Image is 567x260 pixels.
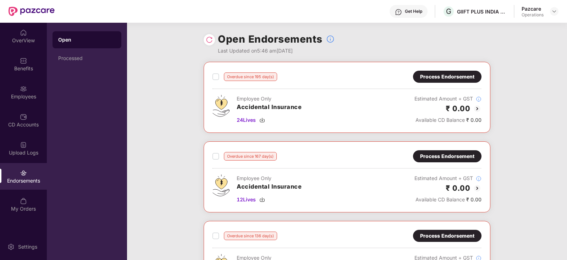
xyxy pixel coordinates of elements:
div: GIIFT PLUS INDIA PRIVATE LIMITED [457,8,507,15]
div: ₹ 0.00 [414,196,481,204]
div: Overdue since 136 day(s) [224,232,277,240]
div: Process Endorsement [420,73,474,81]
img: svg+xml;base64,PHN2ZyB4bWxucz0iaHR0cDovL3d3dy53My5vcmcvMjAwMC9zdmciIHdpZHRoPSI0OS4zMjEiIGhlaWdodD... [213,95,230,117]
div: ₹ 0.00 [414,116,481,124]
div: Operations [522,12,544,18]
div: Estimated Amount + GST [414,95,481,103]
img: svg+xml;base64,PHN2ZyBpZD0iQmVuZWZpdHMiIHhtbG5zPSJodHRwOi8vd3d3LnczLm9yZy8yMDAwL3N2ZyIgd2lkdGg9Ij... [20,57,27,64]
img: svg+xml;base64,PHN2ZyBpZD0iQ0RfQWNjb3VudHMiIGRhdGEtbmFtZT0iQ0QgQWNjb3VudHMiIHhtbG5zPSJodHRwOi8vd3... [20,113,27,120]
img: svg+xml;base64,PHN2ZyB4bWxucz0iaHR0cDovL3d3dy53My5vcmcvMjAwMC9zdmciIHdpZHRoPSI0OS4zMjEiIGhlaWdodD... [213,174,230,196]
div: Processed [58,55,116,61]
div: Employee Only [237,95,302,103]
span: 12 Lives [237,196,256,204]
h2: ₹ 0.00 [446,103,470,114]
img: svg+xml;base64,PHN2ZyBpZD0iVXBsb2FkX0xvZ3MiIGRhdGEtbmFtZT0iVXBsb2FkIExvZ3MiIHhtbG5zPSJodHRwOi8vd3... [20,141,27,148]
img: svg+xml;base64,PHN2ZyBpZD0iSW5mb18tXzMyeDMyIiBkYXRhLW5hbWU9IkluZm8gLSAzMngzMiIgeG1sbnM9Imh0dHA6Ly... [326,35,335,43]
h3: Accidental Insurance [237,182,302,191]
img: svg+xml;base64,PHN2ZyBpZD0iRW5kb3JzZW1lbnRzIiB4bWxucz0iaHR0cDovL3d3dy53My5vcmcvMjAwMC9zdmciIHdpZH... [20,169,27,177]
img: svg+xml;base64,PHN2ZyBpZD0iSGVscC0zMngzMiIgeG1sbnM9Imh0dHA6Ly93d3cudzMub3JnLzIwMDAvc3ZnIiB3aWR0aD... [395,9,402,16]
div: Estimated Amount + GST [414,174,481,182]
div: Pazcare [522,5,544,12]
h1: Open Endorsements [218,31,323,47]
img: svg+xml;base64,PHN2ZyBpZD0iRHJvcGRvd24tMzJ4MzIiIHhtbG5zPSJodHRwOi8vd3d3LnczLm9yZy8yMDAwL3N2ZyIgd2... [551,9,557,14]
span: Available CD Balance [415,117,465,123]
img: svg+xml;base64,PHN2ZyBpZD0iUmVsb2FkLTMyeDMyIiB4bWxucz0iaHR0cDovL3d3dy53My5vcmcvMjAwMC9zdmciIHdpZH... [206,36,213,43]
img: svg+xml;base64,PHN2ZyBpZD0iSW5mb18tXzMyeDMyIiBkYXRhLW5hbWU9IkluZm8gLSAzMngzMiIgeG1sbnM9Imh0dHA6Ly... [476,96,481,102]
div: Process Endorsement [420,232,474,240]
img: svg+xml;base64,PHN2ZyBpZD0iSW5mb18tXzMyeDMyIiBkYXRhLW5hbWU9IkluZm8gLSAzMngzMiIgeG1sbnM9Imh0dHA6Ly... [476,176,481,182]
img: svg+xml;base64,PHN2ZyBpZD0iRG93bmxvYWQtMzJ4MzIiIHhtbG5zPSJodHRwOi8vd3d3LnczLm9yZy8yMDAwL3N2ZyIgd2... [259,197,265,202]
div: Last Updated on 5:46 am[DATE] [218,47,335,55]
div: Employee Only [237,174,302,182]
div: Overdue since 195 day(s) [224,72,277,81]
div: Settings [16,243,39,250]
img: New Pazcare Logo [9,7,55,16]
img: svg+xml;base64,PHN2ZyBpZD0iSG9tZSIgeG1sbnM9Imh0dHA6Ly93d3cudzMub3JnLzIwMDAvc3ZnIiB3aWR0aD0iMjAiIG... [20,29,27,36]
img: svg+xml;base64,PHN2ZyBpZD0iQmFjay0yMHgyMCIgeG1sbnM9Imh0dHA6Ly93d3cudzMub3JnLzIwMDAvc3ZnIiB3aWR0aD... [473,184,481,193]
div: Process Endorsement [420,152,474,160]
img: svg+xml;base64,PHN2ZyBpZD0iQmFjay0yMHgyMCIgeG1sbnM9Imh0dHA6Ly93d3cudzMub3JnLzIwMDAvc3ZnIiB3aWR0aD... [473,104,481,113]
div: Overdue since 167 day(s) [224,152,277,161]
div: Open [58,36,116,43]
img: svg+xml;base64,PHN2ZyBpZD0iRW1wbG95ZWVzIiB4bWxucz0iaHR0cDovL3d3dy53My5vcmcvMjAwMC9zdmciIHdpZHRoPS... [20,85,27,92]
h2: ₹ 0.00 [446,182,470,194]
span: Available CD Balance [415,196,465,202]
span: G [446,7,451,16]
h3: Accidental Insurance [237,103,302,112]
div: Get Help [405,9,422,14]
span: 24 Lives [237,116,256,124]
img: svg+xml;base64,PHN2ZyBpZD0iU2V0dGluZy0yMHgyMCIgeG1sbnM9Imh0dHA6Ly93d3cudzMub3JnLzIwMDAvc3ZnIiB3aW... [7,243,15,250]
img: svg+xml;base64,PHN2ZyBpZD0iTXlfT3JkZXJzIiBkYXRhLW5hbWU9Ik15IE9yZGVycyIgeG1sbnM9Imh0dHA6Ly93d3cudz... [20,197,27,205]
img: svg+xml;base64,PHN2ZyBpZD0iRG93bmxvYWQtMzJ4MzIiIHhtbG5zPSJodHRwOi8vd3d3LnczLm9yZy8yMDAwL3N2ZyIgd2... [259,117,265,123]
